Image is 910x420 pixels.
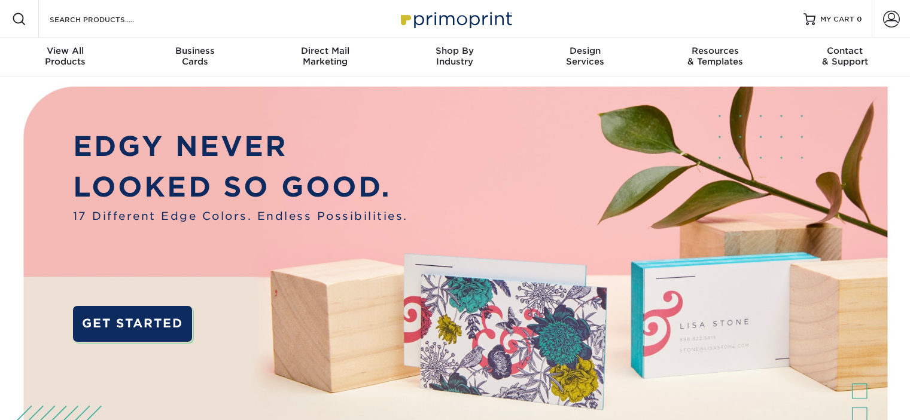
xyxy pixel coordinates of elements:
[48,12,165,26] input: SEARCH PRODUCTS.....
[780,45,910,56] span: Contact
[650,38,780,76] a: Resources& Templates
[520,45,650,56] span: Design
[130,45,260,67] div: Cards
[857,15,862,23] span: 0
[390,45,520,56] span: Shop By
[520,45,650,67] div: Services
[395,6,515,32] img: Primoprint
[650,45,780,67] div: & Templates
[130,45,260,56] span: Business
[650,45,780,56] span: Resources
[260,45,390,56] span: Direct Mail
[780,45,910,67] div: & Support
[260,38,390,76] a: Direct MailMarketing
[520,38,650,76] a: DesignServices
[73,167,408,207] p: LOOKED SO GOOD.
[73,208,408,224] span: 17 Different Edge Colors. Endless Possibilities.
[73,306,192,342] a: GET STARTED
[260,45,390,67] div: Marketing
[390,38,520,76] a: Shop ByIndustry
[130,38,260,76] a: BusinessCards
[390,45,520,67] div: Industry
[820,14,854,24] span: MY CART
[780,38,910,76] a: Contact& Support
[73,126,408,167] p: EDGY NEVER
